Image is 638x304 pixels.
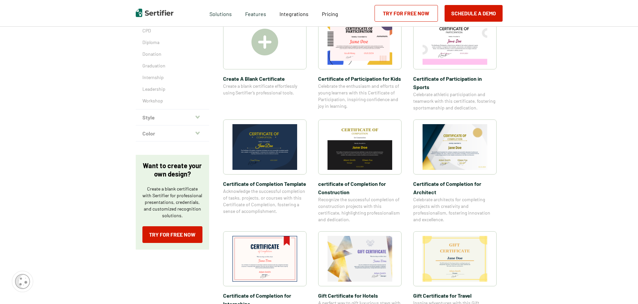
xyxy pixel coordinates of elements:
a: Certificate of Completion TemplateCertificate of Completion TemplateAcknowledge the successful co... [223,119,306,223]
a: CPD [142,27,202,34]
img: Certificate of Completion Template [232,124,297,170]
iframe: Chat Widget [605,272,638,304]
span: Celebrate athletic participation and teamwork with this certificate, fostering sportsmanship and ... [413,91,497,111]
span: Gift Certificate​ for Travel [413,291,497,300]
a: Diploma [142,39,202,46]
a: Try for Free Now [142,226,202,243]
p: Create a blank certificate with Sertifier for professional presentations, credentials, and custom... [142,186,202,219]
a: Certificate of Completion​ for ArchitectCertificate of Completion​ for ArchitectCelebrate archite... [413,119,497,223]
span: Features [245,9,266,17]
img: Sertifier | Digital Credentialing Platform [136,9,173,17]
a: Internship [142,74,202,81]
span: Celebrate the enthusiasm and efforts of young learners with this Certificate of Participation, in... [318,83,402,109]
span: Integrations [279,11,308,17]
img: Gift Certificate​ for Hotels [328,236,392,282]
img: Gift Certificate​ for Travel [423,236,487,282]
button: Schedule a Demo [445,5,503,22]
a: Certificate of Participation for Kids​Certificate of Participation for Kids​Celebrate the enthusi... [318,14,402,111]
span: Certificate of Participation for Kids​ [318,74,402,83]
a: certificate of Completion for Constructioncertificate of Completion for ConstructionRecognize the... [318,119,402,223]
span: Pricing [322,11,338,17]
a: Donation [142,51,202,57]
img: Certificate of Completion​ for Internships [232,236,297,282]
span: Certificate of Completion​ for Architect [413,180,497,196]
img: Certificate of Participation in Sports [423,19,487,65]
a: Integrations [279,9,308,17]
img: Certificate of Completion​ for Architect [423,124,487,170]
span: Certificate of Completion Template [223,180,306,188]
a: Try for Free Now [375,5,438,22]
a: Leadership [142,86,202,92]
span: Gift Certificate​ for Hotels [318,291,402,300]
span: Certificate of Participation in Sports [413,74,497,91]
img: Cookie Popup Icon [15,274,30,289]
a: Workshop [142,97,202,104]
span: Recognize the successful completion of construction projects with this certificate, highlighting ... [318,196,402,223]
span: Solutions [209,9,232,17]
span: Create A Blank Certificate [223,74,306,83]
span: Celebrate architects for completing projects with creativity and professionalism, fostering innov... [413,196,497,223]
span: certificate of Completion for Construction [318,180,402,196]
a: Pricing [322,9,338,17]
a: Graduation [142,62,202,69]
img: Create A Blank Certificate [251,29,278,55]
p: Want to create your own design? [142,162,202,178]
button: Style [136,109,209,125]
button: Color [136,125,209,141]
a: Certificate of Participation in SportsCertificate of Participation in SportsCelebrate athletic pa... [413,14,497,111]
span: Acknowledge the successful completion of tasks, projects, or courses with this Certificate of Com... [223,188,306,215]
img: certificate of Completion for Construction [328,124,392,170]
span: Create a blank certificate effortlessly using Sertifier’s professional tools. [223,83,306,96]
img: Certificate of Participation for Kids​ [328,19,392,65]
